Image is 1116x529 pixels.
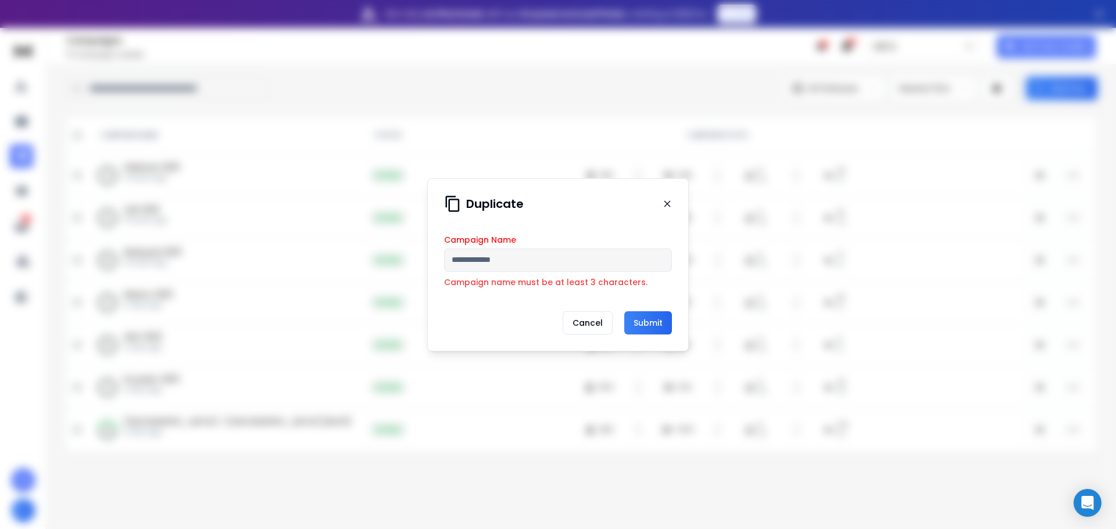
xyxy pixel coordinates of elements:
[444,276,672,288] p: Campaign name must be at least 3 characters.
[444,236,516,244] label: Campaign Name
[624,311,672,334] button: Submit
[563,311,613,334] p: Cancel
[466,196,524,212] h1: Duplicate
[1074,489,1101,517] div: Open Intercom Messenger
